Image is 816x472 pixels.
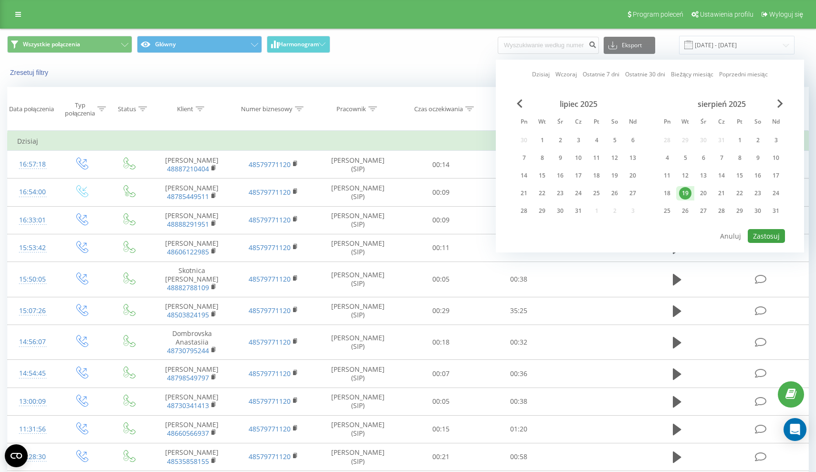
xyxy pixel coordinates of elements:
[480,178,558,206] td: 01:11
[694,168,712,183] div: śr 13 sie 2025
[661,187,673,199] div: 18
[770,187,782,199] div: 24
[697,152,710,164] div: 6
[589,115,604,130] abbr: piątek
[604,37,655,54] button: Eksport
[402,234,480,262] td: 00:11
[533,186,551,200] div: wt 22 lip 2025
[17,364,48,383] div: 14:54:45
[17,211,48,230] div: 16:33:01
[249,424,291,433] a: 48579771120
[624,168,642,183] div: ndz 20 lip 2025
[402,415,480,443] td: 00:15
[583,70,619,79] a: Ostatnie 7 dni
[587,186,606,200] div: pt 25 lip 2025
[572,169,585,182] div: 17
[17,239,48,257] div: 15:53:42
[314,178,402,206] td: [PERSON_NAME] (SIP)
[715,152,728,164] div: 7
[679,205,691,217] div: 26
[151,415,232,443] td: [PERSON_NAME]
[554,187,566,199] div: 23
[733,205,746,217] div: 29
[480,262,558,297] td: 00:38
[7,36,132,53] button: Wszystkie połączenia
[731,186,749,200] div: pt 22 sie 2025
[151,206,232,234] td: [PERSON_NAME]
[8,132,809,151] td: Dzisiaj
[733,169,746,182] div: 15
[770,169,782,182] div: 17
[554,152,566,164] div: 9
[151,178,232,206] td: [PERSON_NAME]
[715,205,728,217] div: 28
[712,168,731,183] div: czw 14 sie 2025
[715,169,728,182] div: 14
[151,325,232,360] td: Dombrovska Anastasiia
[480,206,558,234] td: 01:59
[480,297,558,325] td: 35:25
[606,168,624,183] div: sob 19 lip 2025
[714,115,729,130] abbr: czwartek
[414,105,463,113] div: Czas oczekiwania
[572,152,585,164] div: 10
[536,134,548,147] div: 1
[17,420,48,439] div: 11:31:56
[624,133,642,147] div: ndz 6 lip 2025
[627,152,639,164] div: 13
[633,10,683,18] span: Program poleceń
[658,151,676,165] div: pon 4 sie 2025
[518,169,530,182] div: 14
[17,183,48,201] div: 16:54:00
[784,418,806,441] div: Open Intercom Messenger
[590,134,603,147] div: 4
[167,283,209,292] a: 48882788109
[249,337,291,346] a: 48579771120
[9,105,54,113] div: Data połączenia
[719,70,768,79] a: Poprzedni miesiąc
[551,133,569,147] div: śr 2 lip 2025
[712,151,731,165] div: czw 7 sie 2025
[697,187,710,199] div: 20
[606,133,624,147] div: sob 5 lip 2025
[569,204,587,218] div: czw 31 lip 2025
[532,70,550,79] a: Dzisiaj
[402,262,480,297] td: 00:05
[402,297,480,325] td: 00:29
[731,168,749,183] div: pt 15 sie 2025
[536,187,548,199] div: 22
[480,325,558,360] td: 00:32
[676,186,694,200] div: wt 19 sie 2025
[515,151,533,165] div: pon 7 lip 2025
[590,169,603,182] div: 18
[336,105,366,113] div: Pracownik
[715,187,728,199] div: 21
[767,133,785,147] div: ndz 3 sie 2025
[661,169,673,182] div: 11
[118,105,136,113] div: Status
[697,169,710,182] div: 13
[314,262,402,297] td: [PERSON_NAME] (SIP)
[402,151,480,178] td: 00:14
[314,360,402,388] td: [PERSON_NAME] (SIP)
[658,186,676,200] div: pon 18 sie 2025
[249,243,291,252] a: 48579771120
[518,205,530,217] div: 28
[7,68,53,77] button: Zresetuj filtry
[752,134,764,147] div: 2
[608,134,621,147] div: 5
[676,151,694,165] div: wt 5 sie 2025
[314,297,402,325] td: [PERSON_NAME] (SIP)
[249,274,291,283] a: 48579771120
[498,37,599,54] input: Wyszukiwanie według numeru
[17,155,48,174] div: 16:57:18
[151,151,232,178] td: [PERSON_NAME]
[626,115,640,130] abbr: niedziela
[167,457,209,466] a: 48535858155
[770,134,782,147] div: 3
[535,115,549,130] abbr: wtorek
[749,204,767,218] div: sob 30 sie 2025
[679,152,691,164] div: 5
[249,306,291,315] a: 48579771120
[770,152,782,164] div: 10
